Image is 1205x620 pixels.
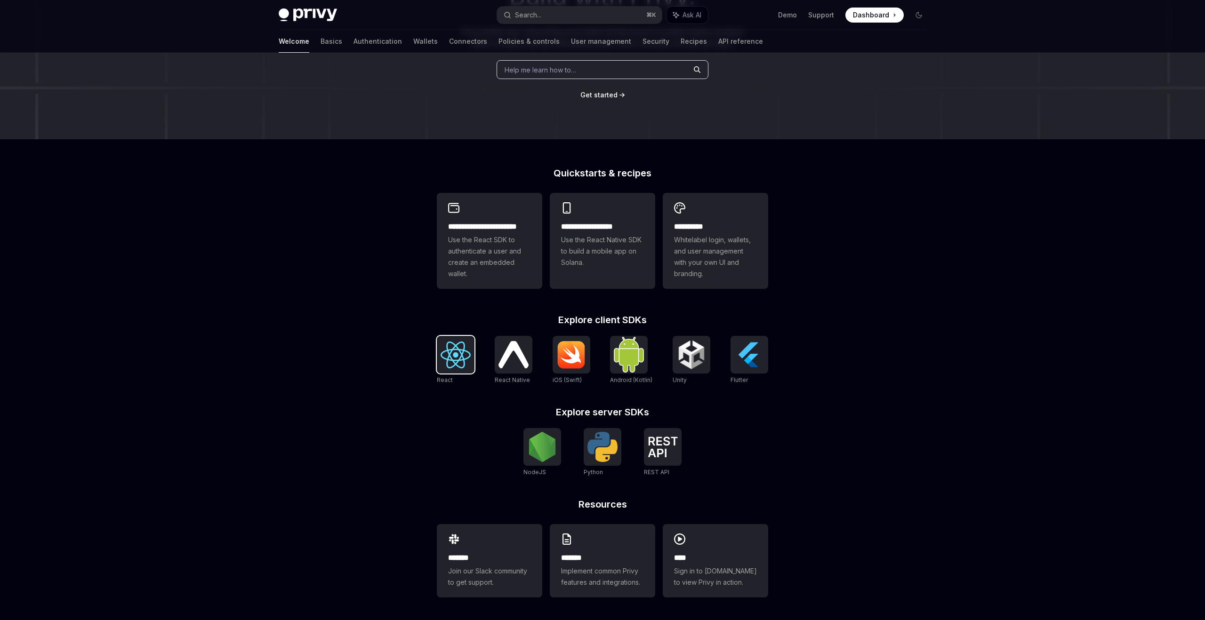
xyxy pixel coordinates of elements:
span: Implement common Privy features and integrations. [561,565,644,588]
a: Authentication [353,30,402,53]
img: dark logo [279,8,337,22]
h2: Explore server SDKs [437,407,768,417]
span: Python [584,469,603,476]
a: Welcome [279,30,309,53]
img: Android (Kotlin) [614,337,644,372]
a: PythonPython [584,428,621,477]
h2: Explore client SDKs [437,315,768,325]
a: Basics [321,30,342,53]
a: ReactReact [437,336,474,385]
span: React [437,376,453,383]
div: Search... [515,9,541,21]
span: Dashboard [853,10,889,20]
span: React Native [495,376,530,383]
a: API reference [718,30,763,53]
h2: Quickstarts & recipes [437,168,768,178]
a: ****Sign in to [DOMAIN_NAME] to view Privy in action. [663,524,768,597]
span: Flutter [731,376,748,383]
a: Recipes [681,30,707,53]
a: Demo [778,10,797,20]
img: React [441,342,471,368]
a: Policies & controls [498,30,560,53]
span: Android (Kotlin) [610,376,652,383]
a: UnityUnity [673,336,710,385]
a: **** **Implement common Privy features and integrations. [550,524,655,597]
img: REST API [648,437,678,457]
a: **** **** **** ***Use the React Native SDK to build a mobile app on Solana. [550,193,655,289]
a: Support [808,10,834,20]
span: Use the React Native SDK to build a mobile app on Solana. [561,234,644,268]
span: REST API [644,469,669,476]
a: REST APIREST API [644,428,682,477]
span: Whitelabel login, wallets, and user management with your own UI and branding. [674,234,757,279]
img: iOS (Swift) [556,341,586,369]
a: **** **Join our Slack community to get support. [437,524,542,597]
button: Search...⌘K [497,7,662,24]
a: Wallets [413,30,438,53]
span: Use the React SDK to authenticate a user and create an embedded wallet. [448,234,531,279]
a: Dashboard [845,8,904,23]
img: Unity [676,340,707,370]
span: Get started [580,91,618,99]
a: Security [643,30,669,53]
span: ⌘ K [646,11,656,19]
a: Android (Kotlin)Android (Kotlin) [610,336,652,385]
a: User management [571,30,631,53]
span: NodeJS [523,469,546,476]
a: iOS (Swift)iOS (Swift) [553,336,590,385]
img: Python [587,432,618,462]
a: FlutterFlutter [731,336,768,385]
button: Ask AI [667,7,708,24]
a: NodeJSNodeJS [523,428,561,477]
a: Get started [580,90,618,100]
a: React NativeReact Native [495,336,532,385]
span: Sign in to [DOMAIN_NAME] to view Privy in action. [674,565,757,588]
a: Connectors [449,30,487,53]
span: Help me learn how to… [505,65,576,75]
a: **** *****Whitelabel login, wallets, and user management with your own UI and branding. [663,193,768,289]
span: Join our Slack community to get support. [448,565,531,588]
span: Unity [673,376,687,383]
span: Ask AI [683,10,701,20]
img: Flutter [734,340,764,370]
img: NodeJS [527,432,557,462]
img: React Native [498,341,529,368]
span: iOS (Swift) [553,376,582,383]
button: Toggle dark mode [911,8,926,23]
h2: Resources [437,500,768,509]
